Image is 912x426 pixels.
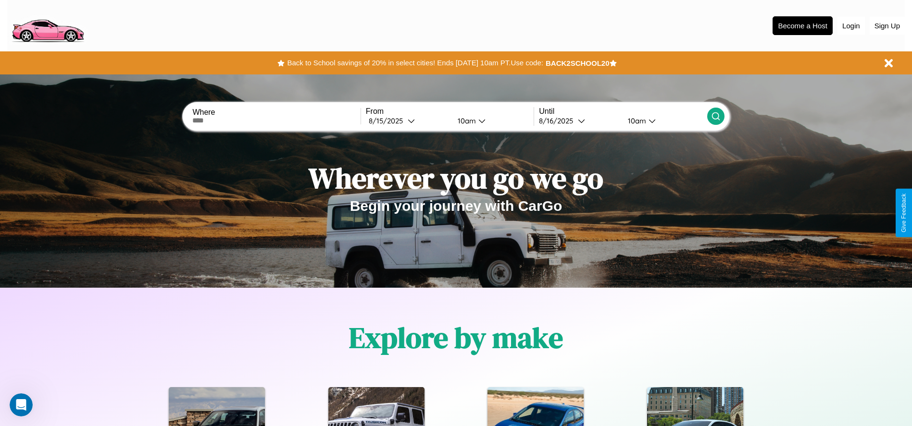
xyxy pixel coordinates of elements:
[450,116,534,126] button: 10am
[349,318,563,357] h1: Explore by make
[623,116,649,125] div: 10am
[870,17,905,35] button: Sign Up
[546,59,610,67] b: BACK2SCHOOL20
[366,116,450,126] button: 8/15/2025
[900,194,907,232] div: Give Feedback
[10,393,33,416] iframe: Intercom live chat
[773,16,833,35] button: Become a Host
[837,17,865,35] button: Login
[620,116,707,126] button: 10am
[369,116,408,125] div: 8 / 15 / 2025
[453,116,478,125] div: 10am
[285,56,545,70] button: Back to School savings of 20% in select cities! Ends [DATE] 10am PT.Use code:
[192,108,360,117] label: Where
[7,5,88,45] img: logo
[539,107,707,116] label: Until
[539,116,578,125] div: 8 / 16 / 2025
[366,107,534,116] label: From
